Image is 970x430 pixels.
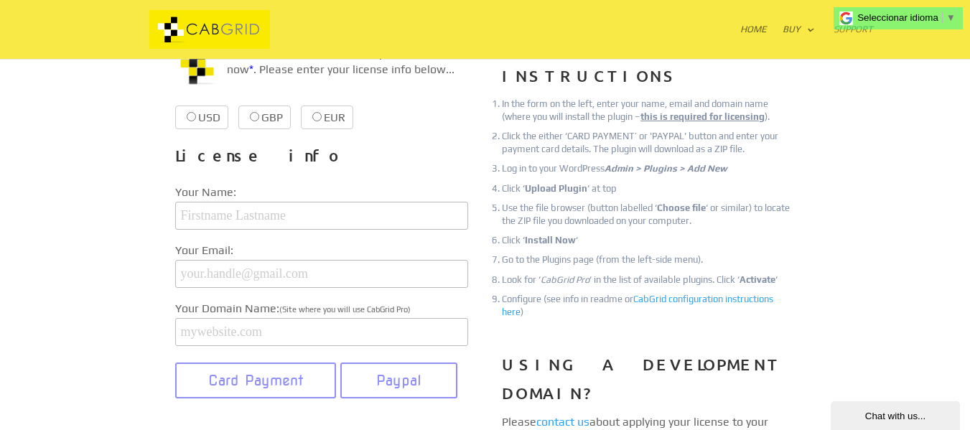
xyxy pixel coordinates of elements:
[175,202,468,230] input: Firstname Lastname
[175,46,468,90] p: is available to buy and download now . Please enter your license info below...
[502,350,795,414] h3: USING A DEVELOPMENT DOMAIN?
[541,274,589,285] em: CabGrid Pro
[250,112,259,121] input: GBP
[340,363,457,398] button: Paypal
[740,274,775,285] strong: Activate
[605,163,727,174] em: Admin > Plugins > Add New
[502,274,795,286] li: Look for ‘ ‘ in the list of available plugins. Click ‘ ‘
[831,398,963,430] iframe: chat widget
[175,299,468,318] label: Your Domain Name:
[175,318,468,346] input: mywebsite.com
[640,111,765,122] u: this is required for licensing
[502,62,795,98] h3: INSTRUCTIONS
[502,234,795,247] li: Click ‘ ‘
[175,106,228,129] label: USD
[175,260,468,288] input: your.handle@gmail.com
[187,112,196,121] input: USD
[502,162,795,175] li: Log in to your WordPress
[525,235,576,246] strong: Install Now
[946,12,956,23] span: ▼
[857,12,956,23] a: Seleccionar idioma​
[175,241,468,260] label: Your Email:
[525,183,587,194] strong: Upload Plugin
[279,305,411,314] span: (Site where you will use CabGrid Pro)
[942,12,943,23] span: ​
[502,202,795,228] li: Use the file browser (button labelled ‘ ‘ or similar) to locate the ZIP file you downloaded on yo...
[301,106,353,129] label: EUR
[502,130,795,156] li: Click the either ‘CARD PAYMENT’ or 'PAYPAL' button and enter your payment card details. The plugi...
[175,46,218,89] img: CabGrid WordPress Plugin
[502,293,795,319] li: Configure (see info in readme or )
[502,98,795,123] li: In the form on the left, enter your name, email and domain name (where you will install the plugi...
[175,141,468,177] h3: License info
[834,24,873,59] a: Support
[502,182,795,195] li: Click ‘ ‘ at top
[740,24,767,59] a: Home
[657,202,706,213] strong: Choose file
[238,106,291,129] label: GBP
[502,294,773,317] a: CabGrid configuration instructions here
[312,112,322,121] input: EUR
[783,24,815,59] a: Buy
[175,183,468,202] label: Your Name:
[175,363,337,398] button: Card Payment
[101,10,320,50] img: CabGrid
[857,12,938,23] span: Seleccionar idioma
[536,415,589,429] a: contact us
[502,253,795,266] li: Go to the Plugins page (from the left-side menu).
